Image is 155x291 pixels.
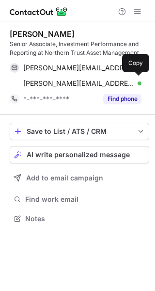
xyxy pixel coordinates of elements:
[10,169,149,187] button: Add to email campaign
[25,214,145,223] span: Notes
[27,151,130,159] span: AI write personalized message
[10,212,149,226] button: Notes
[25,195,145,204] span: Find work email
[27,128,132,135] div: Save to List / ATS / CRM
[10,123,149,140] button: save-profile-one-click
[26,174,103,182] span: Add to email campaign
[103,94,141,104] button: Reveal Button
[10,6,68,17] img: ContactOut v5.3.10
[23,79,134,88] span: [PERSON_NAME][EMAIL_ADDRESS][PERSON_NAME][DOMAIN_NAME]
[23,64,134,72] span: [PERSON_NAME][EMAIL_ADDRESS][PERSON_NAME][DOMAIN_NAME]
[10,29,75,39] div: [PERSON_NAME]
[10,40,149,57] div: Senior Associate, Investment Performance and Reporting at Northern Trust Asset Management
[10,146,149,163] button: AI write personalized message
[10,193,149,206] button: Find work email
